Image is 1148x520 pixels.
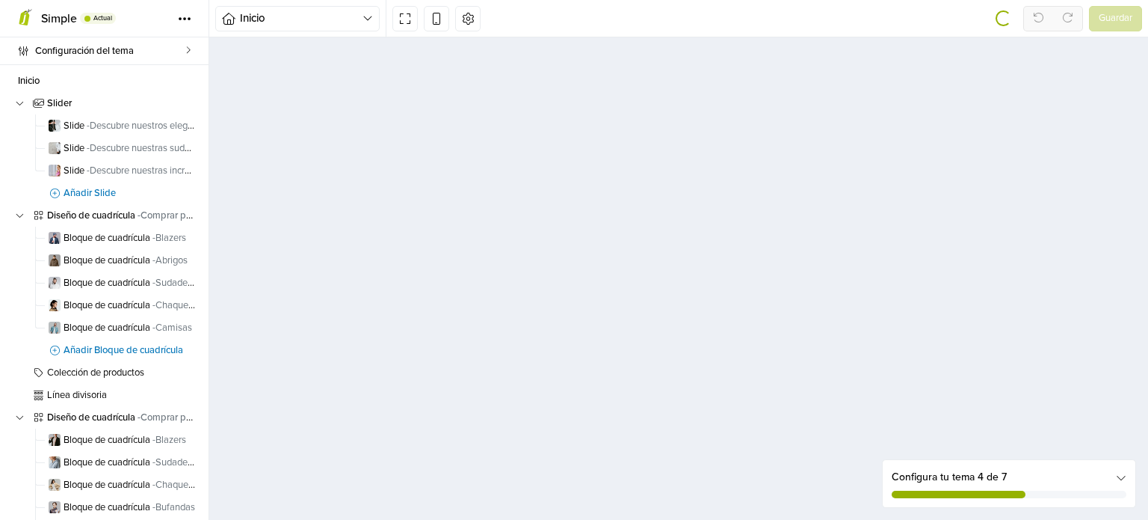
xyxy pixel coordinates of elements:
span: - Sudaderas con capucha [152,456,255,468]
span: - Sudaderas con capucha [152,277,255,289]
span: Bloque de cuadrícula [64,435,197,445]
a: Diseño de cuadrícula -Comprar para mujer [12,406,197,429]
span: Configuración del tema [35,40,185,61]
span: Diseño de cuadrícula [47,413,197,423]
span: Bloque de cuadrícula [64,458,197,468]
span: Inicio [240,10,362,27]
span: Bloque de cuadrícula [64,480,197,490]
span: Bloque de cuadrícula [64,233,197,243]
span: - Blazers [152,232,186,244]
a: Diseño de cuadrícula -Comprar para hombre [12,204,197,227]
img: 32 [49,277,61,289]
button: Guardar [1089,6,1142,31]
span: Simple [41,11,77,26]
img: 32 [49,165,61,177]
span: - Descubre nuestras sudaderas premium para hombre [87,142,308,154]
span: Bloque de cuadrícula [64,278,197,288]
span: Colección de productos [47,368,197,378]
a: Bloque de cuadrícula -Chaquetas [45,294,197,316]
span: Añadir Bloque de cuadrícula [64,346,197,355]
img: 32 [49,501,61,513]
span: - Descubre nuestras increíbles bufandas [87,165,250,177]
span: Línea divisoria [47,391,197,400]
a: Línea divisoria [12,384,197,406]
a: Slide -Descubre nuestras sudaderas premium para hombre [45,137,197,159]
a: Bloque de cuadrícula -Abrigos [45,249,197,272]
img: 32 [49,456,61,468]
div: Configura tu tema 4 de 7 [892,469,1126,485]
span: - Blazers [152,434,186,446]
a: Slide -Descubre nuestras increíbles bufandas [45,159,197,182]
a: Bloque de cuadrícula -Sudaderas con capucha [45,451,197,474]
a: Slider [12,92,197,114]
img: 32 [49,434,61,446]
span: Slide [64,166,197,176]
span: Inicio [18,76,197,86]
span: - Chaquetas [152,479,201,491]
img: 32 [49,232,61,244]
span: Bloque de cuadrícula [64,503,197,513]
span: - Camisas [152,322,192,334]
span: Slider [47,99,197,108]
button: Inicio [215,6,380,31]
a: Bloque de cuadrícula -Camisas [45,316,197,339]
img: 32 [49,479,61,491]
span: - Comprar para mujer [138,412,226,423]
img: 32 [49,120,61,132]
img: 32 [49,254,61,266]
span: - Chaquetas [152,299,201,311]
span: - Comprar para hombre [138,209,235,221]
span: Slide [64,121,197,131]
span: Slide [64,144,197,153]
a: Bloque de cuadrícula -Blazers [45,429,197,451]
a: Añadir Bloque de cuadrícula [28,339,197,361]
span: - Descubre nuestros elegantes blazers para mujer [87,120,290,132]
span: Diseño de cuadrícula [47,211,197,221]
a: Bloque de cuadrícula -Sudaderas con capucha [45,272,197,294]
a: Colección de productos [12,361,197,384]
span: - Abrigos [152,254,188,266]
span: Actual [93,15,112,22]
img: 32 [49,142,61,154]
span: Bloque de cuadrícula [64,256,197,266]
span: Bloque de cuadrícula [64,301,197,311]
img: 32 [49,299,61,311]
a: Slide -Descubre nuestros elegantes blazers para mujer [45,114,197,137]
a: Añadir Slide [28,182,197,204]
a: Bloque de cuadrícula -Blazers [45,227,197,249]
span: Añadir Slide [64,189,197,198]
div: Configura tu tema 4 de 7 [883,460,1135,507]
span: - Bufandas [152,501,195,513]
span: Guardar [1099,11,1132,26]
img: 32 [49,322,61,334]
a: Bloque de cuadrícula -Bufandas [45,496,197,519]
span: Bloque de cuadrícula [64,323,197,333]
a: Bloque de cuadrícula -Chaquetas [45,474,197,496]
